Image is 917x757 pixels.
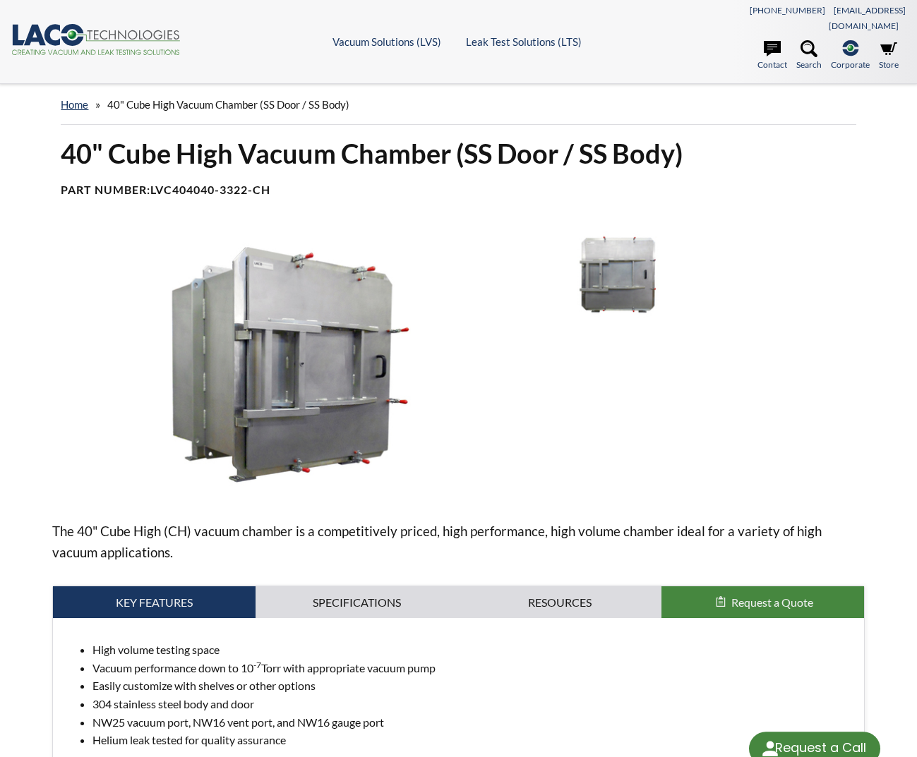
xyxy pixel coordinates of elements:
[253,660,261,670] sup: -7
[879,40,899,71] a: Store
[92,695,852,713] li: 304 stainless steel body and door
[92,659,852,677] li: Vacuum performance down to 10 Torr with appropriate vacuum pump
[53,586,256,619] a: Key Features
[92,677,852,695] li: Easily customize with shelves or other options
[757,40,787,71] a: Contact
[92,713,852,732] li: NW25 vacuum port, NW16 vent port, and NW16 gauge port
[540,231,695,317] img: LVC404040-3322-CH Vacuum Chamber Aluminum Door SS Body, front view
[256,586,458,619] a: Specifications
[61,98,88,111] a: home
[61,85,856,125] div: »
[332,35,441,48] a: Vacuum Solutions (LVS)
[750,5,825,16] a: [PHONE_NUMBER]
[466,35,582,48] a: Leak Test Solutions (LTS)
[661,586,864,619] button: Request a Quote
[731,595,813,609] span: Request a Quote
[61,183,856,198] h4: Part Number:
[459,586,661,619] a: Resources
[150,183,270,196] b: LVC404040-3322-CH
[92,731,852,749] li: Helium leak tested for quality assurance
[831,58,870,71] span: Corporate
[92,641,852,659] li: High volume testing space
[796,40,822,71] a: Search
[61,136,856,171] h1: 40" Cube High Vacuum Chamber (SS Door / SS Body)
[829,5,906,31] a: [EMAIL_ADDRESS][DOMAIN_NAME]
[52,231,528,497] img: LVC404040-3322-CH Cube Vacuum Chamber angle view
[52,521,864,563] p: The 40" Cube High (CH) vacuum chamber is a competitively priced, high performance, high volume ch...
[107,98,349,111] span: 40" Cube High Vacuum Chamber (SS Door / SS Body)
